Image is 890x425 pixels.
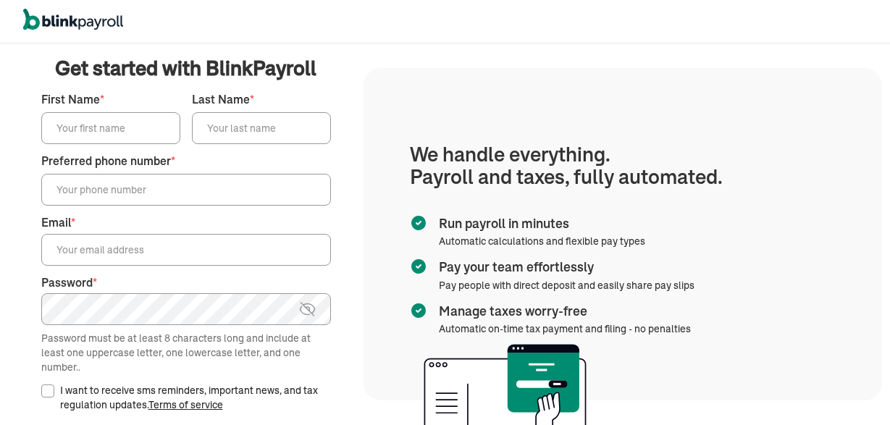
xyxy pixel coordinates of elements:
[410,302,427,319] img: checkmark
[439,235,645,248] span: Automatic calculations and flexible pay types
[41,153,331,169] label: Preferred phone number
[23,9,123,30] img: logo
[192,112,331,144] input: Your last name
[410,143,836,188] h1: We handle everything. Payroll and taxes, fully automated.
[41,112,180,144] input: Your first name
[439,258,689,277] span: Pay your team effortlessly
[439,322,691,335] span: Automatic on-time tax payment and filing - no penalties
[41,174,331,206] input: Your phone number
[192,91,331,108] label: Last Name
[41,331,331,374] div: Password must be at least 8 characters long and include at least one uppercase letter, one lowerc...
[439,302,685,321] span: Manage taxes worry-free
[439,214,639,233] span: Run payroll in minutes
[41,214,331,231] label: Email
[55,54,316,83] span: Get started with BlinkPayroll
[410,214,427,232] img: checkmark
[60,383,331,412] label: I want to receive sms reminders, important news, and tax regulation updates.
[410,258,427,275] img: checkmark
[41,91,180,108] label: First Name
[439,279,694,292] span: Pay people with direct deposit and easily share pay slips
[41,274,331,291] label: Password
[148,398,223,411] a: Terms of service
[298,300,316,318] img: eye
[41,234,331,266] input: Your email address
